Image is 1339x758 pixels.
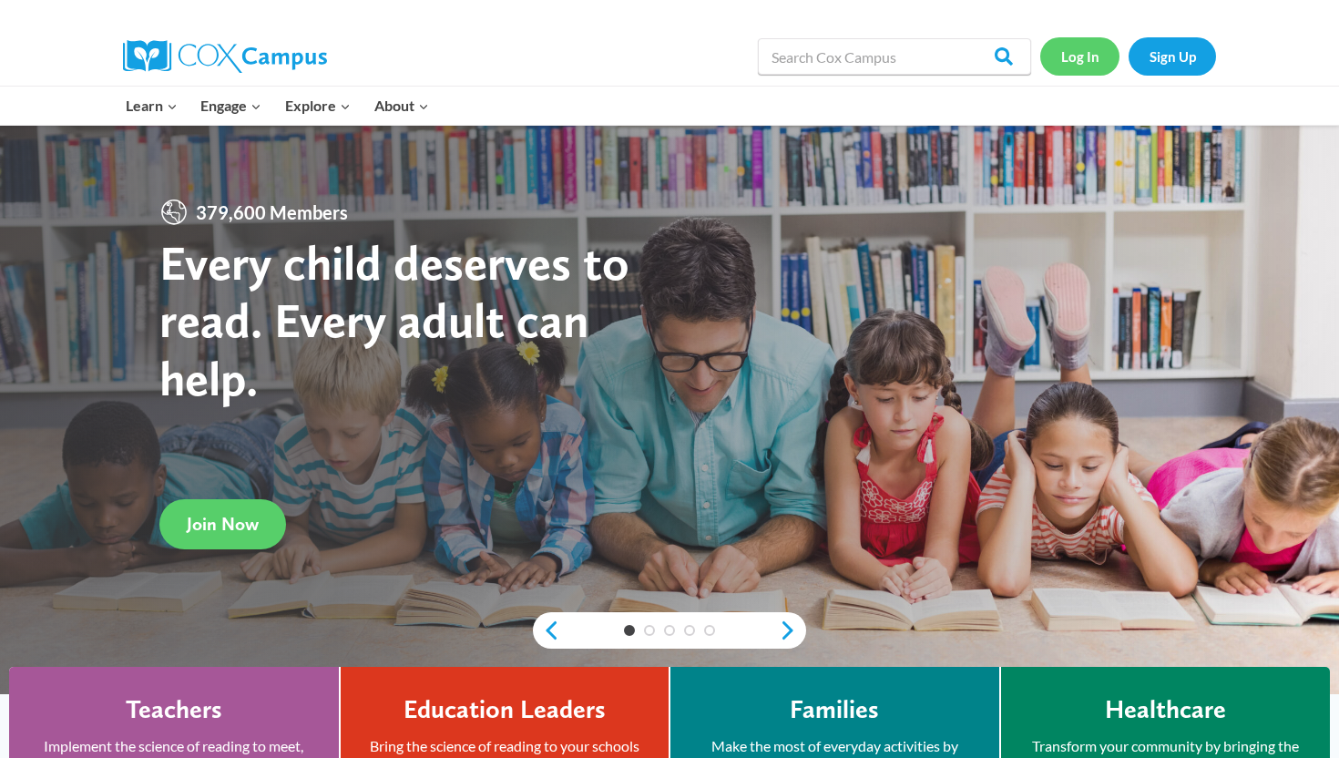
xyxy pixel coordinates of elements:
[1040,37,1119,75] a: Log In
[189,87,274,125] button: Child menu of Engage
[790,694,879,725] h4: Families
[533,612,806,649] div: content slider buttons
[114,87,440,125] nav: Primary Navigation
[189,198,355,227] span: 379,600 Members
[187,513,259,535] span: Join Now
[1105,694,1226,725] h4: Healthcare
[624,625,635,636] a: 1
[644,625,655,636] a: 2
[684,625,695,636] a: 4
[533,620,560,641] a: previous
[363,87,441,125] button: Child menu of About
[123,40,327,73] img: Cox Campus
[758,38,1031,75] input: Search Cox Campus
[1129,37,1216,75] a: Sign Up
[126,694,222,725] h4: Teachers
[159,233,629,407] strong: Every child deserves to read. Every adult can help.
[404,694,606,725] h4: Education Leaders
[664,625,675,636] a: 3
[273,87,363,125] button: Child menu of Explore
[114,87,189,125] button: Child menu of Learn
[1040,37,1216,75] nav: Secondary Navigation
[159,499,286,549] a: Join Now
[704,625,715,636] a: 5
[779,620,806,641] a: next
